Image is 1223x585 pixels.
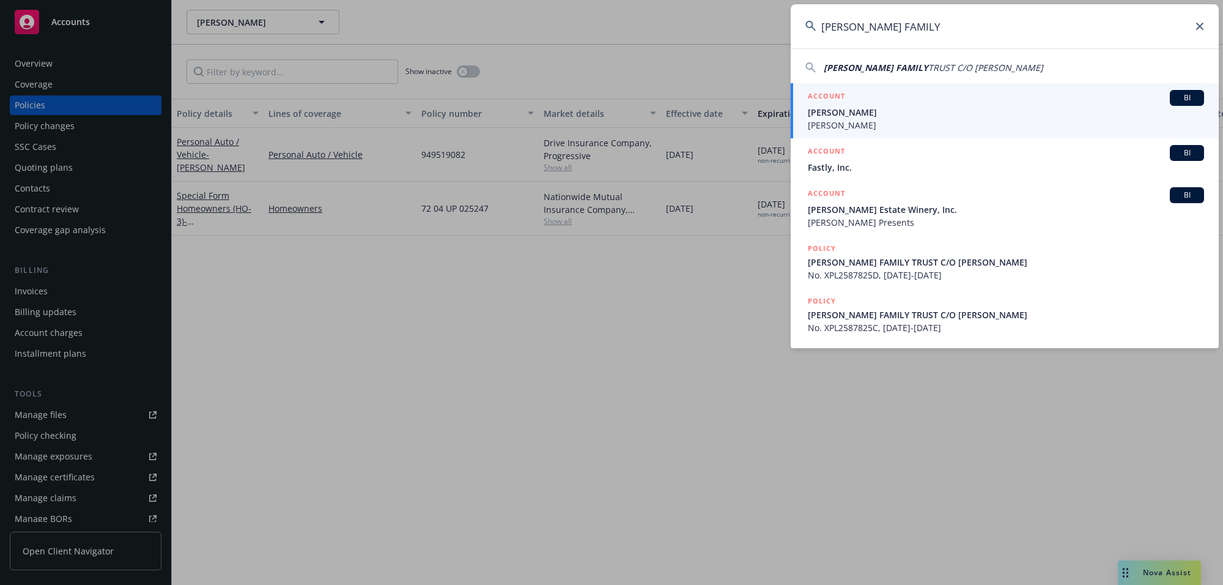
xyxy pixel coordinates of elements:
span: BI [1175,190,1199,201]
span: [PERSON_NAME] [808,119,1204,132]
h5: POLICY [808,295,836,307]
span: No. XPL2587825C, [DATE]-[DATE] [808,321,1204,334]
a: ACCOUNTBIFastly, Inc. [791,138,1219,181]
a: ACCOUNTBI[PERSON_NAME][PERSON_NAME] [791,83,1219,138]
span: [PERSON_NAME] FAMILY [824,62,928,73]
a: POLICY[PERSON_NAME] FAMILY TRUST C/O [PERSON_NAME]No. XPL2587825D, [DATE]-[DATE] [791,236,1219,288]
a: POLICY[PERSON_NAME] FAMILY TRUST C/O [PERSON_NAME]No. XPL2587825C, [DATE]-[DATE] [791,288,1219,341]
span: [PERSON_NAME] Estate Winery, Inc. [808,203,1204,216]
h5: ACCOUNT [808,90,845,105]
span: No. XPL2587825D, [DATE]-[DATE] [808,269,1204,281]
input: Search... [791,4,1219,48]
span: [PERSON_NAME] Presents [808,216,1204,229]
span: BI [1175,92,1199,103]
span: TRUST C/O [PERSON_NAME] [928,62,1043,73]
span: [PERSON_NAME] [808,106,1204,119]
a: ACCOUNTBI[PERSON_NAME] Estate Winery, Inc.[PERSON_NAME] Presents [791,181,1219,236]
span: [PERSON_NAME] FAMILY TRUST C/O [PERSON_NAME] [808,308,1204,321]
h5: ACCOUNT [808,145,845,160]
span: BI [1175,147,1199,158]
span: Fastly, Inc. [808,161,1204,174]
h5: ACCOUNT [808,187,845,202]
span: [PERSON_NAME] FAMILY TRUST C/O [PERSON_NAME] [808,256,1204,269]
h5: POLICY [808,242,836,255]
